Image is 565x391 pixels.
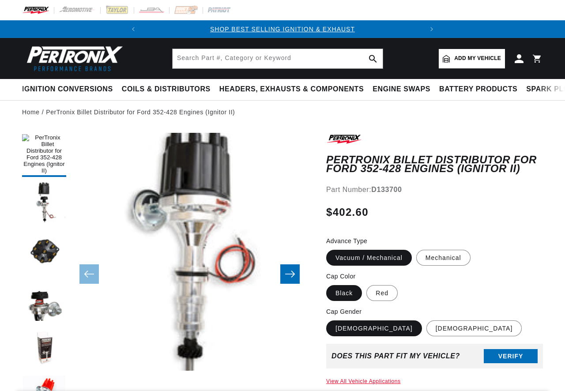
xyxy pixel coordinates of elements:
[22,181,66,226] button: Load image 2 in gallery view
[326,184,543,195] div: Part Number:
[484,349,538,363] button: Verify
[117,79,215,100] summary: Coils & Distributors
[219,85,364,94] span: Headers, Exhausts & Components
[22,43,124,74] img: Pertronix
[22,327,66,371] button: Load image 5 in gallery view
[368,79,435,100] summary: Engine Swaps
[22,133,66,177] button: Load image 1 in gallery view
[366,285,398,301] label: Red
[326,155,543,173] h1: PerTronix Billet Distributor for Ford 352-428 Engines (Ignitor II)
[122,85,211,94] span: Coils & Distributors
[326,378,401,384] a: View All Vehicle Applications
[331,352,460,360] div: Does This part fit My vehicle?
[435,79,522,100] summary: Battery Products
[22,278,66,323] button: Load image 4 in gallery view
[173,49,383,68] input: Search Part #, Category or Keyword
[79,264,99,284] button: Slide left
[22,107,40,117] a: Home
[363,49,383,68] button: search button
[124,20,142,38] button: Translation missing: en.sections.announcements.previous_announcement
[326,204,369,220] span: $402.60
[215,79,368,100] summary: Headers, Exhausts & Components
[22,230,66,274] button: Load image 3 in gallery view
[371,186,402,193] strong: D133700
[326,320,422,336] label: [DEMOGRAPHIC_DATA]
[326,307,362,316] legend: Cap Gender
[46,107,235,117] a: PerTronix Billet Distributor for Ford 352-428 Engines (Ignitor II)
[454,54,501,63] span: Add my vehicle
[326,237,368,246] legend: Advance Type
[142,24,423,34] div: Announcement
[22,107,543,117] nav: breadcrumbs
[416,250,471,266] label: Mechanical
[210,26,355,33] a: SHOP BEST SELLING IGNITION & EXHAUST
[423,20,441,38] button: Translation missing: en.sections.announcements.next_announcement
[439,49,505,68] a: Add my vehicle
[326,250,412,266] label: Vacuum / Mechanical
[426,320,522,336] label: [DEMOGRAPHIC_DATA]
[22,85,113,94] span: Ignition Conversions
[326,285,362,301] label: Black
[280,264,300,284] button: Slide right
[22,79,117,100] summary: Ignition Conversions
[142,24,423,34] div: 1 of 2
[439,85,517,94] span: Battery Products
[326,272,357,281] legend: Cap Color
[373,85,430,94] span: Engine Swaps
